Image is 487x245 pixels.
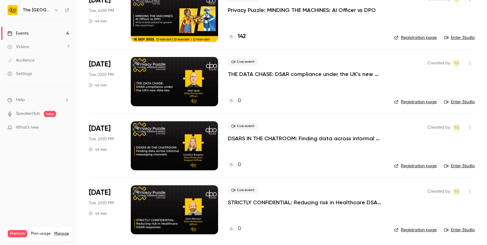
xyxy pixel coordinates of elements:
span: Tue, 2:00 PM [89,136,114,142]
a: Enter Studio [444,35,475,41]
span: TS [454,59,459,67]
h4: 0 [238,97,241,105]
a: DSARS IN THE CHATROOM: Finding data across informal messaging channels [228,135,384,142]
a: 0 [228,97,241,105]
a: Enter Studio [444,99,475,105]
a: Registration page [394,163,437,169]
span: Created by [428,188,450,195]
a: Registration page [394,35,437,41]
a: Registration page [394,99,437,105]
a: Enter Studio [444,163,475,169]
a: 0 [228,161,241,169]
div: 45 min [89,19,107,24]
span: [DATE] [89,188,111,198]
div: 45 min [89,147,107,152]
div: Videos [7,44,29,50]
span: Tue, 2:00 PM [89,72,114,78]
div: Settings [7,71,32,77]
div: Oct 14 Tue, 2:00 PM (Europe/London) [89,121,121,170]
span: Tue, 4:00 PM [89,8,114,14]
span: Premium [8,230,27,237]
span: Help [16,97,25,103]
span: new [44,111,56,117]
h4: 0 [238,161,241,169]
span: TS [454,124,459,131]
span: Tue, 2:00 PM [89,200,114,206]
div: Events [7,30,28,36]
span: Taylor Swann [453,188,460,195]
a: Enter Studio [444,227,475,233]
span: TS [454,188,459,195]
div: Audience [7,57,35,63]
h6: The [GEOGRAPHIC_DATA] [23,7,51,13]
div: 45 min [89,211,107,216]
img: The DPO Centre [8,5,17,15]
span: What's new [16,124,39,131]
a: STRICTLY CONFIDENTIAL: Reducing risk in Healthcare DSAR responses [228,199,384,206]
span: Live event [228,58,258,66]
h4: 0 [238,225,241,233]
span: Created by [428,124,450,131]
h4: 142 [238,32,246,41]
a: Manage [54,231,69,236]
span: Live event [228,123,258,130]
span: Taylor Swann [453,59,460,67]
span: Live event [228,187,258,194]
span: Created by [428,59,450,67]
div: 45 min [89,83,107,88]
a: Registration page [394,227,437,233]
a: 142 [228,32,246,41]
li: help-dropdown-opener [7,97,69,103]
iframe: Noticeable Trigger [62,125,69,130]
a: Privacy Puzzle: MINDING THE MACHINES: AI Officer vs DPO [228,6,376,14]
span: Plan usage [31,231,51,236]
span: Taylor Swann [453,124,460,131]
span: [DATE] [89,124,111,134]
a: SpeakerHub [16,111,40,117]
span: [DATE] [89,59,111,69]
div: Oct 7 Tue, 2:00 PM (Europe/London) [89,57,121,106]
div: Oct 21 Tue, 2:00 PM (Europe/London) [89,185,121,234]
a: 0 [228,225,241,233]
a: THE DATA CHASE: DSAR compliance under the UK’s new data law [228,70,384,78]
